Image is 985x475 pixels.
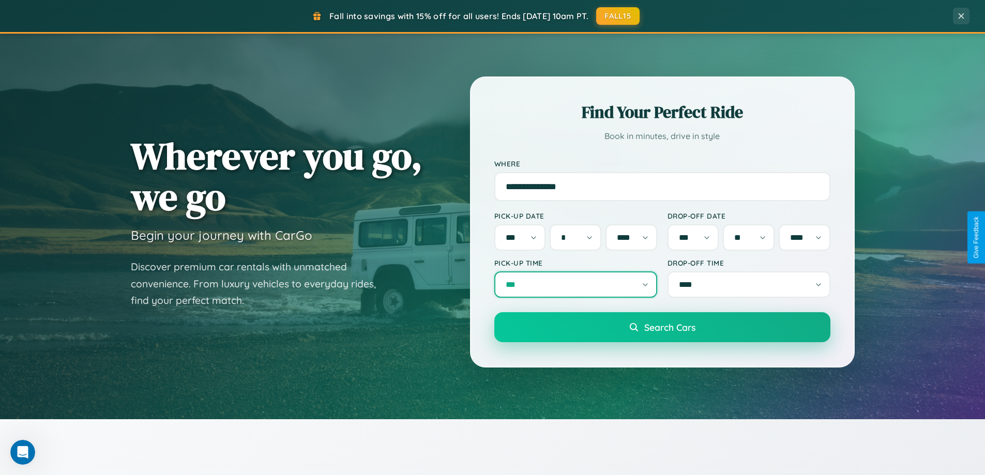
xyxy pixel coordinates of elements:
h3: Begin your journey with CarGo [131,227,312,243]
p: Book in minutes, drive in style [494,129,830,144]
p: Discover premium car rentals with unmatched convenience. From luxury vehicles to everyday rides, ... [131,258,389,309]
div: Give Feedback [973,217,980,258]
label: Where [494,159,830,168]
h2: Find Your Perfect Ride [494,101,830,124]
button: FALL15 [596,7,640,25]
button: Search Cars [494,312,830,342]
span: Fall into savings with 15% off for all users! Ends [DATE] 10am PT. [329,11,588,21]
span: Search Cars [644,321,695,333]
h1: Wherever you go, we go [131,135,422,217]
label: Pick-up Time [494,258,657,267]
label: Drop-off Time [668,258,830,267]
label: Pick-up Date [494,211,657,220]
iframe: Intercom live chat [10,440,35,465]
label: Drop-off Date [668,211,830,220]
